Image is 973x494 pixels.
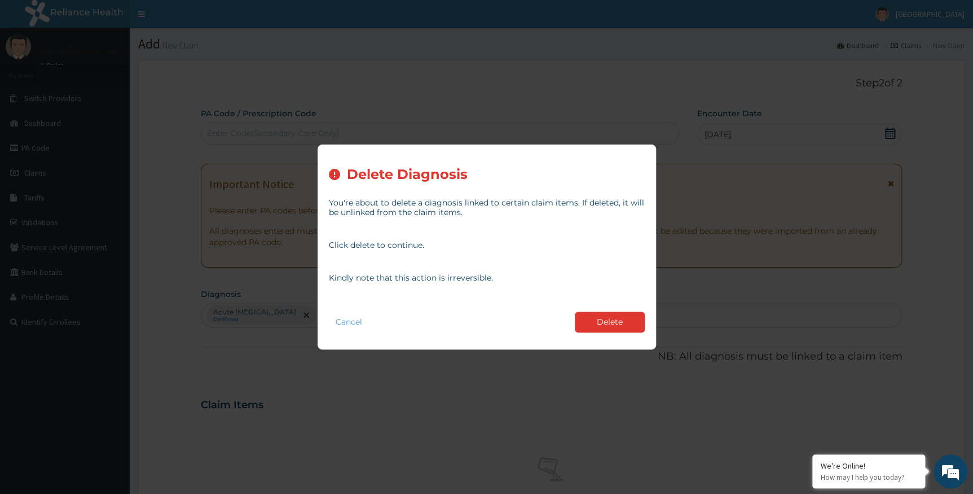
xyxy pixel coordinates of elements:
p: You're about to delete a diagnosis linked to certain claim items. If deleted, it will be unlinked... [329,198,645,217]
span: We're online! [65,142,156,256]
p: Click delete to continue. [329,241,645,250]
img: d_794563401_company_1708531726252_794563401 [21,56,46,85]
button: Cancel [329,314,369,330]
button: Delete [575,312,645,333]
div: We're Online! [821,461,917,471]
div: Chat with us now [59,63,190,78]
p: How may I help you today? [821,473,917,482]
div: Minimize live chat window [185,6,212,33]
p: Kindly note that this action is irreversible. [329,273,645,283]
h2: Delete Diagnosis [347,167,468,182]
textarea: Type your message and hit 'Enter' [6,308,215,348]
